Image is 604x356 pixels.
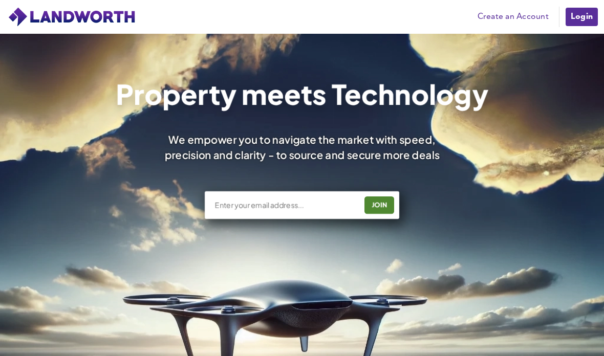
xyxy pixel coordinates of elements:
[565,7,599,27] a: Login
[116,80,488,107] h1: Property meets Technology
[368,197,391,213] div: JOIN
[214,200,357,210] input: Enter your email address...
[149,132,455,163] div: We empower you to navigate the market with speed, precision and clarity - to source and secure mo...
[364,196,394,214] button: JOIN
[472,9,554,25] a: Create an Account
